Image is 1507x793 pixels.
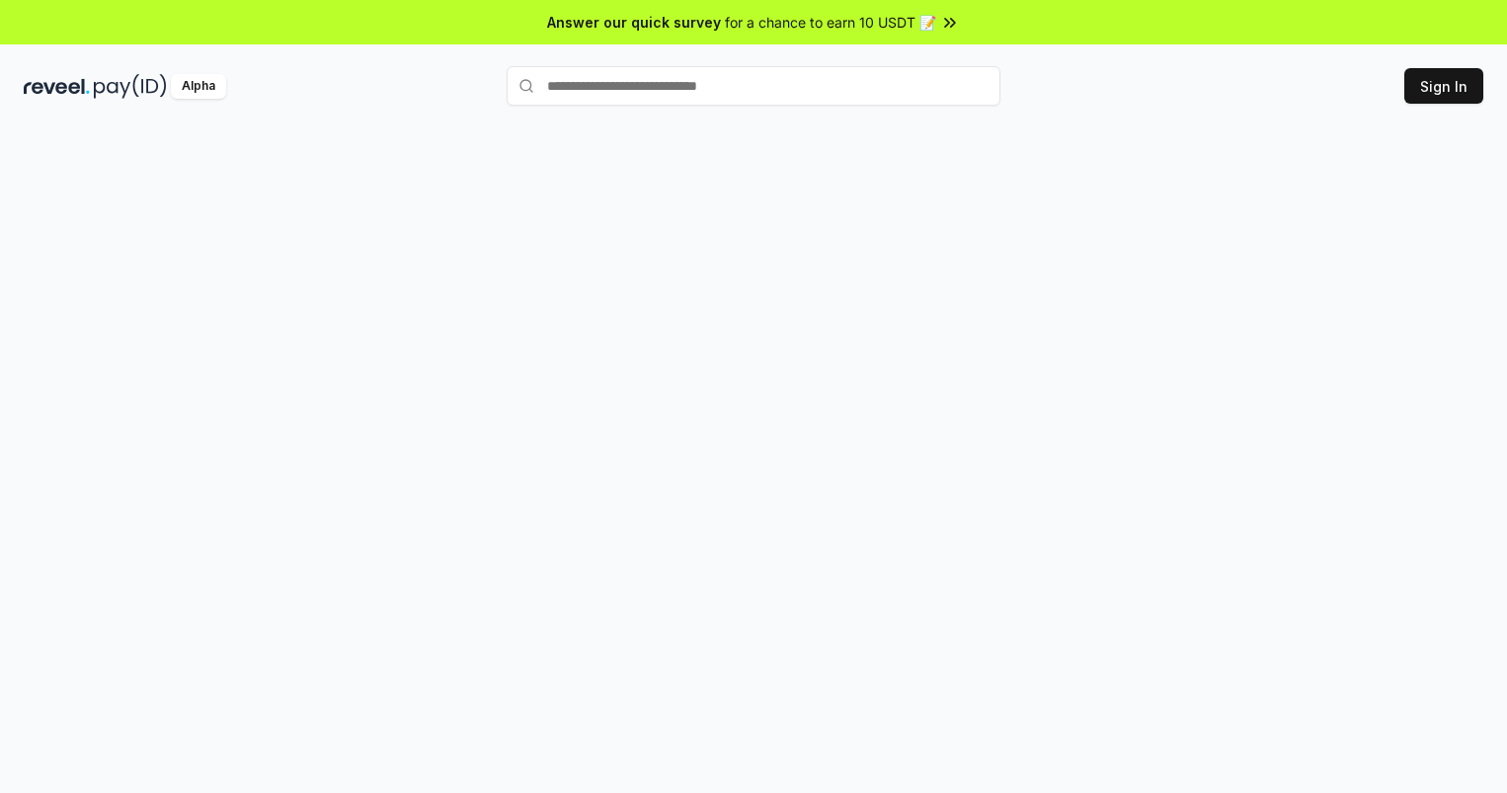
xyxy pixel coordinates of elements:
button: Sign In [1404,68,1483,104]
span: for a chance to earn 10 USDT 📝 [725,12,936,33]
div: Alpha [171,74,226,99]
span: Answer our quick survey [547,12,721,33]
img: reveel_dark [24,74,90,99]
img: pay_id [94,74,167,99]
